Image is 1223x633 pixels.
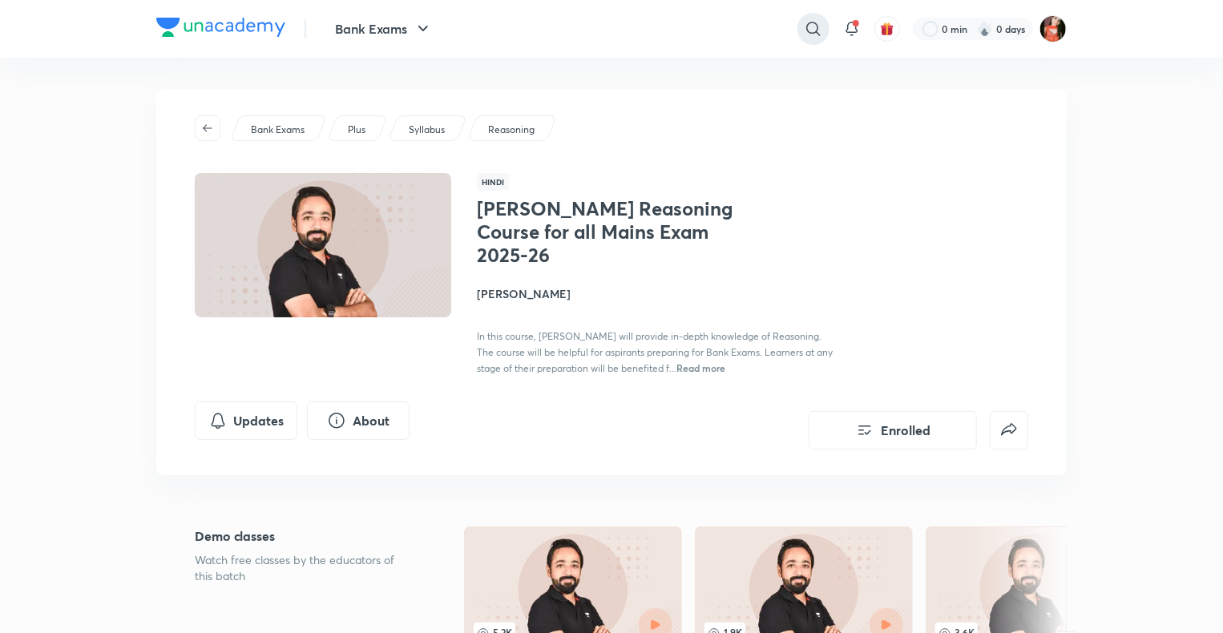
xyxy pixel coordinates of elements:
button: Bank Exams [325,13,442,45]
span: Read more [676,361,725,374]
a: Reasoning [486,123,538,137]
button: false [990,411,1028,450]
h1: [PERSON_NAME] Reasoning Course for all Mains Exam 2025-26 [477,197,739,266]
h5: Demo classes [195,526,413,546]
a: Company Logo [156,18,285,41]
button: avatar [874,16,900,42]
button: Enrolled [809,411,977,450]
a: Plus [345,123,369,137]
img: streak [977,21,993,37]
p: Plus [348,123,365,137]
img: Minakshi gakre [1039,15,1067,42]
a: Syllabus [406,123,448,137]
button: Updates [195,401,297,440]
p: Syllabus [409,123,445,137]
img: Company Logo [156,18,285,37]
span: In this course, [PERSON_NAME] will provide in-depth knowledge of Reasoning. The course will be he... [477,330,833,374]
button: About [307,401,410,440]
a: Bank Exams [248,123,308,137]
p: Reasoning [488,123,535,137]
p: Watch free classes by the educators of this batch [195,552,413,584]
p: Bank Exams [251,123,305,137]
span: Hindi [477,173,509,191]
img: Thumbnail [192,171,454,319]
img: avatar [880,22,894,36]
h4: [PERSON_NAME] [477,285,836,302]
